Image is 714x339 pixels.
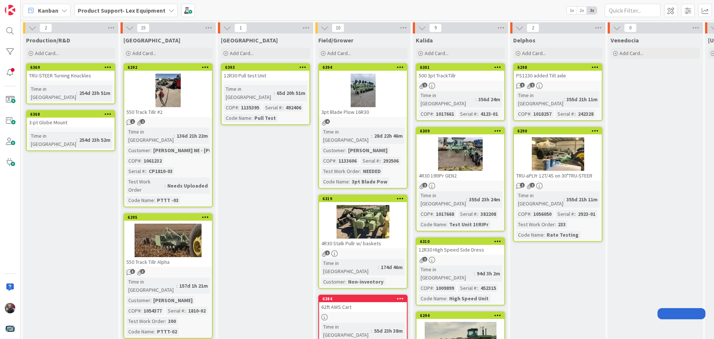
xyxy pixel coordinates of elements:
div: Serial #: [556,110,575,118]
div: Non-inventory [346,278,385,286]
div: 1056050 [531,210,553,218]
span: : [164,182,165,190]
div: Needs Uploaded [165,182,210,190]
div: 6368 [30,112,115,117]
div: 63683-pt Globe Mount [27,111,115,127]
div: 6384 [319,295,407,302]
div: 1054377 [142,307,164,315]
span: : [474,269,475,278]
span: : [433,284,434,292]
div: Test Work Order [321,167,360,175]
span: : [433,110,434,118]
div: Code Name [224,114,251,122]
div: 6292 [124,64,212,71]
div: 6319 [322,196,407,201]
div: 63943pt Blade Plow 16R30 [319,64,407,117]
a: 63683-pt Globe MountTime in [GEOGRAPHIC_DATA]:254d 23h 52m [26,110,115,151]
span: Delphos [513,36,535,44]
div: Code Name [419,220,446,228]
span: : [141,157,142,165]
span: 1 [130,119,135,124]
div: 6295 [124,214,212,221]
span: Add Card... [35,50,59,57]
div: 6393 [222,64,309,71]
span: : [274,89,275,97]
span: : [563,195,565,204]
div: 1135395 [239,103,261,112]
a: 6290TRU-aPLYr 12T/4S on 30"TRU-STEERTime in [GEOGRAPHIC_DATA]:355d 21h 11mCOP#:1056050Serial #::2... [513,127,602,242]
div: [PERSON_NAME] [151,296,194,304]
div: Test Work Order [516,220,555,228]
div: 242328 [576,110,595,118]
a: 6298PS1230 added Tilt axleTime in [GEOGRAPHIC_DATA]:355d 21h 11mCOP#:1018257Serial #::242328 [513,63,602,121]
div: 6295 [128,215,212,220]
span: Add Card... [522,50,546,57]
div: Serial #: [263,103,283,112]
div: Time in [GEOGRAPHIC_DATA] [321,323,371,339]
div: COP# [516,210,530,218]
div: 1133606 [337,157,358,165]
div: 356d 24m [476,95,502,103]
div: 6295550 Track Tillr Alpha [124,214,212,267]
span: : [238,103,239,112]
div: 136d 21h 22m [175,132,210,140]
div: COP# [321,157,335,165]
div: 3-pt Globe Mount [27,118,115,127]
span: : [563,95,565,103]
span: 1 [520,83,525,87]
span: Kanban [38,6,58,15]
div: 355d 23h 24m [467,195,502,204]
span: : [185,307,186,315]
span: Kalida [416,36,433,44]
a: 639312R30 Pull test UnitTime in [GEOGRAPHIC_DATA]:65d 20h 51mCOP#:1135395Serial #::492406Code Nam... [221,63,310,125]
div: 1018257 [531,110,553,118]
span: : [477,210,479,218]
div: 355d 21h 11m [565,195,599,204]
span: 4 [325,119,330,124]
div: Time in [GEOGRAPHIC_DATA] [321,128,371,144]
div: 6301500 3pt TrackTillr [416,64,504,80]
span: 1 [234,23,247,32]
span: : [371,132,372,140]
img: avatar [5,324,15,334]
div: Time in [GEOGRAPHIC_DATA] [419,265,474,282]
a: 6292550 Track Tillr #2Time in [GEOGRAPHIC_DATA]:136d 21h 22mCustomer:[PERSON_NAME] NE - [PERSON_N... [123,63,213,207]
div: 6309 [416,128,504,134]
span: Venedocia [611,36,639,44]
div: COP# [126,307,141,315]
div: 6294 [416,312,504,319]
span: : [477,110,479,118]
span: 10 [332,23,344,32]
div: [PERSON_NAME] [346,146,389,154]
div: 6310 [416,238,504,245]
div: Serial #: [458,284,477,292]
div: COP# [419,110,433,118]
div: 6290TRU-aPLYr 12T/4S on 30"TRU-STEER [514,128,602,180]
img: Visit kanbanzone.com [5,5,15,15]
div: 6294 [420,313,504,318]
div: 254d 23h 51m [77,89,112,97]
span: 2 [39,23,52,32]
div: TRU-STEER Turning Knuckles [27,71,115,80]
span: Lexington South [221,36,278,44]
div: 254d 23h 52m [77,136,112,144]
div: Customer [321,278,345,286]
div: 292506 [381,157,401,165]
div: 300 [166,317,178,325]
span: : [371,327,372,335]
span: : [165,317,166,325]
div: Code Name [516,231,544,239]
div: 6393 [225,65,309,70]
b: Product Support- Lex Equipment [78,7,165,14]
span: : [154,196,155,204]
img: JK [5,303,15,313]
div: TRU-aPLYr 12T/4S on 30"TRU-STEER [514,171,602,180]
div: 631012R30 HIgh Speed Side Dress [416,238,504,255]
div: 6310 [420,239,504,244]
span: 3 [130,269,135,274]
span: Add Card... [132,50,156,57]
span: : [575,210,576,218]
span: : [544,231,545,239]
span: 0 [624,23,637,32]
div: Time in [GEOGRAPHIC_DATA] [126,128,174,144]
